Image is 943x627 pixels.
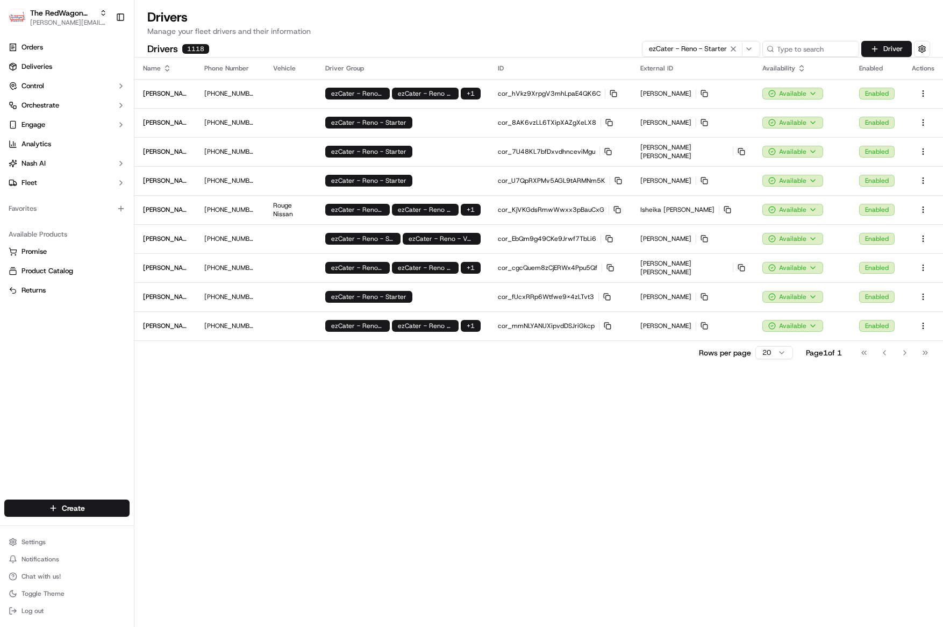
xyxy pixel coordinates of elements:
span: Fleet [22,178,37,188]
p: Rows per page [699,347,751,358]
span: API Documentation [102,156,173,167]
span: Knowledge Base [22,156,82,167]
img: Nash [11,11,32,32]
p: cor_U7QpRXPMv5AGL9tARMNm5K [498,176,623,185]
div: 💻 [91,157,99,166]
span: Settings [22,538,46,546]
div: Page 1 of 1 [806,347,842,358]
p: [PERSON_NAME] [143,89,187,98]
span: ezCater - Reno - Starter [331,118,406,127]
p: [PHONE_NUMBER] [204,205,256,214]
button: Settings [4,535,130,550]
p: [PERSON_NAME] [143,234,187,243]
button: Available [762,146,823,158]
span: ezCater - Reno - Starter [331,176,406,185]
div: ID [498,64,623,73]
p: [PHONE_NUMBER] [204,263,256,272]
div: Start new chat [37,103,176,113]
div: Actions [912,64,934,73]
p: [PHONE_NUMBER] [204,176,256,185]
p: [PERSON_NAME] [143,205,187,214]
button: Returns [4,282,130,299]
h2: Drivers [147,41,178,56]
button: The RedWagon Delivers [30,8,95,18]
button: Create [4,500,130,517]
button: Available [762,233,823,245]
p: cor_8AK6vzLL6TXipXAZgXeLX8 [498,118,623,127]
p: cor_fUcxRRp6Wtfwe9X4zLTvt3 [498,293,623,301]
input: Got a question? Start typing here... [28,69,194,81]
button: Toggle Theme [4,586,130,601]
div: + 1 [461,88,481,99]
div: + 1 [461,204,481,216]
div: Enabled [859,204,895,216]
span: Control [22,81,44,91]
p: [PHONE_NUMBER] [204,234,256,243]
button: Orchestrate [4,97,130,114]
button: Driver [861,41,912,57]
span: Create [62,503,85,514]
button: Available [762,291,823,303]
a: 📗Knowledge Base [6,152,87,171]
button: Nash AI [4,155,130,172]
div: Phone Number [204,64,256,73]
div: Enabled [859,117,895,129]
a: Deliveries [4,58,130,75]
div: Enabled [859,88,895,99]
button: Engage [4,116,130,133]
span: Analytics [22,139,51,149]
h1: Drivers [147,9,930,26]
button: The RedWagon DeliversThe RedWagon Delivers[PERSON_NAME][EMAIL_ADDRESS][DOMAIN_NAME] [4,4,111,30]
input: Type to search [762,41,859,57]
button: Notifications [4,552,130,567]
p: [PERSON_NAME] [143,293,187,301]
button: Available [762,320,823,332]
div: Available [762,175,823,187]
span: ezCater - Reno - Veteran [398,205,453,214]
p: [PHONE_NUMBER] [204,293,256,301]
span: Pylon [107,182,130,190]
p: [PERSON_NAME] [143,147,187,156]
p: Rouge Nissan [273,201,308,218]
span: ezCater - Reno - Veteran [398,89,453,98]
a: Promise [9,247,125,256]
span: ezCater - Reno - Starter [331,322,384,330]
div: Enabled [859,233,895,245]
div: + 1 [461,320,481,332]
span: Toggle Theme [22,589,65,598]
div: Vehicle [273,64,308,73]
span: Promise [22,247,47,256]
div: Available [762,88,823,99]
button: Fleet [4,174,130,191]
button: Available [762,262,823,274]
p: cor_EbQm9g49CKe9Jrwf7TbLi6 [498,234,623,243]
div: Enabled [859,262,895,274]
div: Driver Group [325,64,480,73]
p: Isheika [PERSON_NAME] [640,205,745,214]
span: Nash AI [22,159,46,168]
span: Chat with us! [22,572,61,581]
div: 📗 [11,157,19,166]
p: cor_mmNLYANUXipvdDSJriGkcp [498,322,623,330]
p: [PERSON_NAME] [143,118,187,127]
button: Available [762,117,823,129]
span: Orchestrate [22,101,59,110]
span: Returns [22,286,46,295]
button: Promise [4,243,130,260]
span: ezCater - Reno - Starter [331,147,406,156]
p: [PERSON_NAME] [640,118,745,127]
p: cor_hVkz9XrpgV3mhLpaE4QK6C [498,89,623,98]
p: [PHONE_NUMBER] [204,89,256,98]
span: Notifications [22,555,59,564]
button: Log out [4,603,130,618]
span: ezCater - Reno - Starter [649,44,727,54]
span: Log out [22,607,44,615]
button: [PERSON_NAME][EMAIL_ADDRESS][DOMAIN_NAME] [30,18,107,27]
img: The RedWagon Delivers [9,9,26,26]
a: Powered byPylon [76,182,130,190]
